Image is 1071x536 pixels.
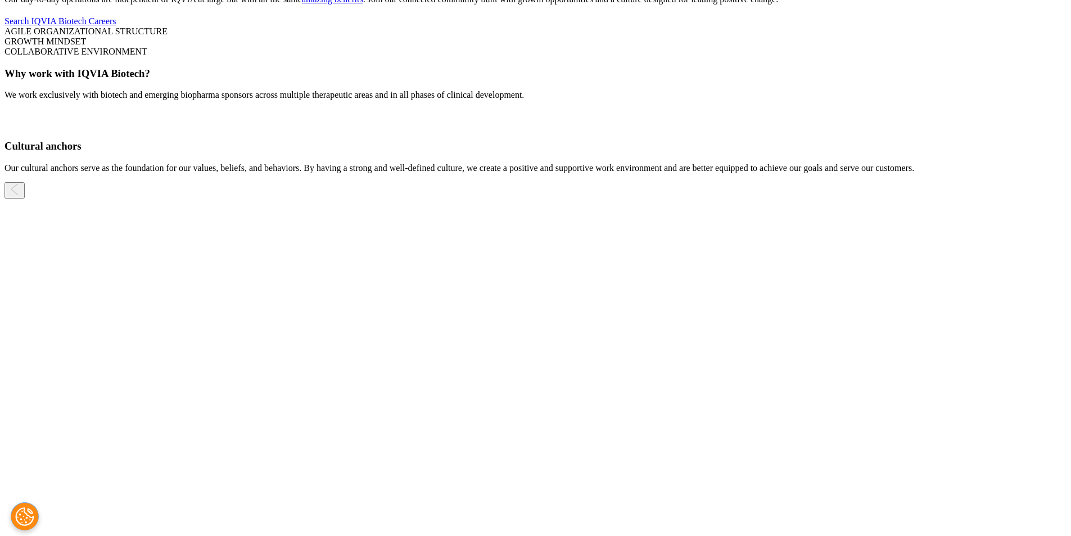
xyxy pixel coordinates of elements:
[4,67,1067,80] h3: Why work with IQVIA Biotech?
[4,47,1067,57] div: COLLABORATIVE ENVIRONMENT
[4,163,1067,173] p: Our cultural anchors serve as the foundation for our values, beliefs, and behaviors. By having a ...
[4,26,1067,37] div: AGILE ORGANIZATIONAL STRUCTURE
[4,16,116,26] a: Search IQVIA Biotech Careers
[4,140,1067,152] h3: Cultural anchors
[4,37,1067,47] div: GROWTH MINDSET
[4,90,1067,100] p: We work exclusively with biotech and emerging biopharma sponsors across multiple therapeutic area...
[11,502,39,530] button: Definições de cookies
